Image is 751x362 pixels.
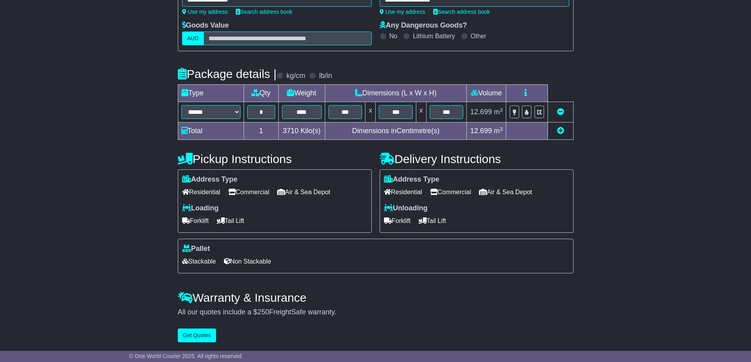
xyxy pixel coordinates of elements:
[182,204,219,213] label: Loading
[178,123,244,140] td: Total
[178,308,574,317] div: All our quotes include a $ FreightSafe warranty.
[178,67,277,80] h4: Package details |
[217,215,244,227] span: Tail Lift
[278,85,325,102] td: Weight
[178,85,244,102] td: Type
[384,175,440,184] label: Address Type
[380,21,467,30] label: Any Dangerous Goods?
[470,108,492,116] span: 12.699
[278,123,325,140] td: Kilo(s)
[236,9,293,15] a: Search address book
[182,21,229,30] label: Goods Value
[178,291,574,304] h4: Warranty & Insurance
[182,255,216,267] span: Stackable
[365,102,376,123] td: x
[182,175,238,184] label: Address Type
[384,204,428,213] label: Unloading
[471,32,486,40] label: Other
[380,152,574,165] h4: Delivery Instructions
[325,85,467,102] td: Dimensions (L x W x H)
[286,72,305,80] label: kg/cm
[244,85,278,102] td: Qty
[182,215,209,227] span: Forklift
[467,85,506,102] td: Volume
[319,72,332,80] label: lb/in
[494,108,503,116] span: m
[178,152,372,165] h4: Pickup Instructions
[479,186,532,198] span: Air & Sea Depot
[500,126,503,132] sup: 3
[430,186,471,198] span: Commercial
[413,32,455,40] label: Lithium Battery
[380,9,425,15] a: Use my address
[129,353,243,359] span: © One World Courier 2025. All rights reserved.
[182,186,220,198] span: Residential
[557,127,564,135] a: Add new item
[500,107,503,113] sup: 3
[384,215,411,227] span: Forklift
[419,215,446,227] span: Tail Lift
[224,255,271,267] span: Non Stackable
[182,32,204,45] label: AUD
[277,186,330,198] span: Air & Sea Depot
[433,9,490,15] a: Search address book
[416,102,426,123] td: x
[470,127,492,135] span: 12.699
[228,186,269,198] span: Commercial
[182,245,210,253] label: Pallet
[178,329,216,342] button: Get Quotes
[257,308,269,316] span: 250
[557,108,564,116] a: Remove this item
[244,123,278,140] td: 1
[283,127,298,135] span: 3710
[389,32,397,40] label: No
[384,186,422,198] span: Residential
[494,127,503,135] span: m
[182,9,228,15] a: Use my address
[325,123,467,140] td: Dimensions in Centimetre(s)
